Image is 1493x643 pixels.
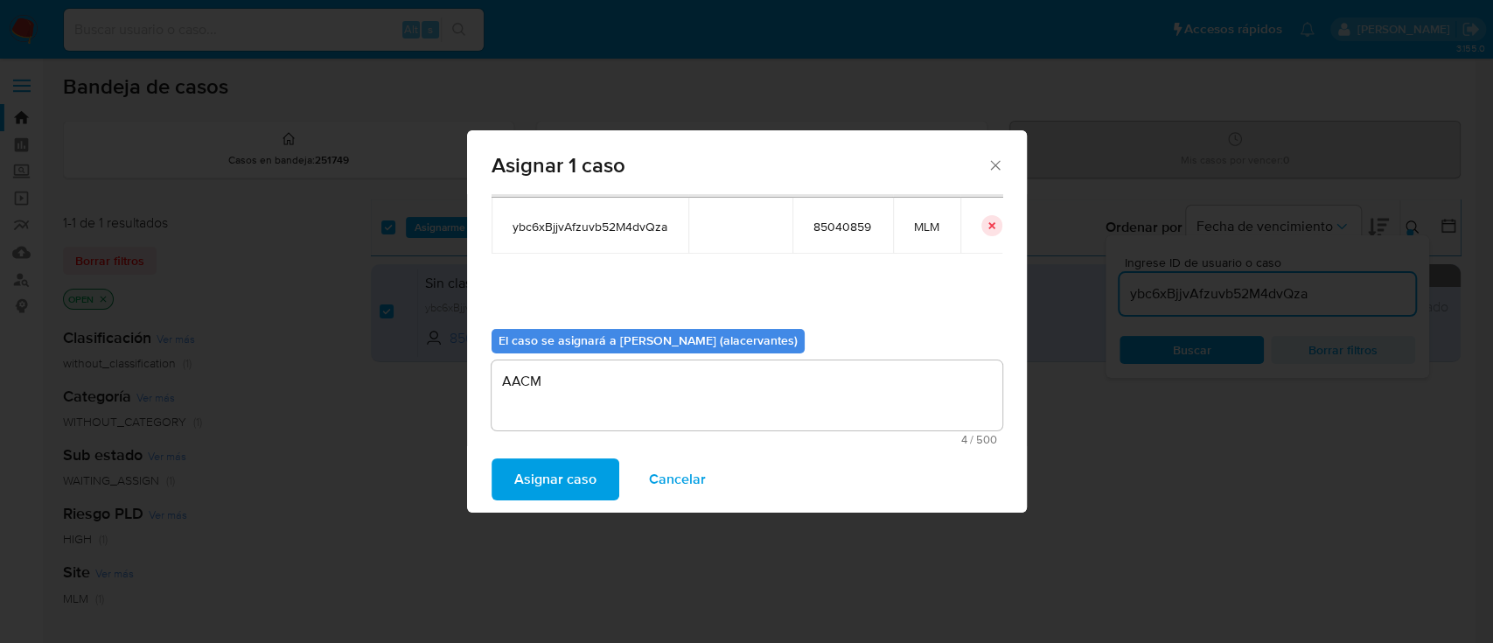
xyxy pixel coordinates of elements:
[492,458,619,500] button: Asignar caso
[987,157,1002,172] button: Cerrar ventana
[492,155,987,176] span: Asignar 1 caso
[497,434,997,445] span: Máximo 500 caracteres
[626,458,729,500] button: Cancelar
[467,130,1027,513] div: assign-modal
[513,219,667,234] span: ybc6xBjjvAfzuvb52M4dvQza
[981,215,1002,236] button: icon-button
[813,219,872,234] span: 85040859
[492,360,1002,430] textarea: AACM
[914,219,939,234] span: MLM
[649,460,706,499] span: Cancelar
[514,460,597,499] span: Asignar caso
[499,332,798,349] b: El caso se asignará a [PERSON_NAME] (alacervantes)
